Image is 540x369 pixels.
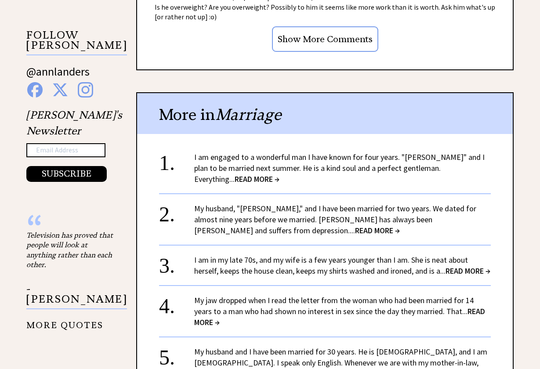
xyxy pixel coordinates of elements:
[26,30,127,55] p: FOLLOW [PERSON_NAME]
[137,93,513,134] div: More in
[26,284,127,309] p: - [PERSON_NAME]
[235,174,279,184] span: READ MORE →
[194,295,485,327] a: My jaw dropped when I read the letter from the woman who had been married for 14 years to a man w...
[26,64,90,87] a: @annlanders
[194,152,485,184] a: I am engaged to a wonderful man I have known for four years. "[PERSON_NAME]" and I plan to be mar...
[26,143,105,157] input: Email Address
[26,230,114,270] div: Television has proved that people will look at anything rather than each other.
[27,82,43,98] img: facebook%20blue.png
[52,82,68,98] img: x%20blue.png
[26,107,122,182] div: [PERSON_NAME]'s Newsletter
[26,221,114,230] div: “
[159,203,194,219] div: 2.
[26,166,107,182] button: SUBSCRIBE
[159,295,194,311] div: 4.
[194,255,490,276] a: I am in my late 70s, and my wife is a few years younger than I am. She is neat about herself, kee...
[26,313,103,330] a: MORE QUOTES
[155,3,495,21] span: Is he overweight? Are you overweight? Possibly to him it seems like more work than it is worth. A...
[159,346,194,362] div: 5.
[446,266,490,276] span: READ MORE →
[78,82,93,98] img: instagram%20blue.png
[194,306,485,327] span: READ MORE →
[194,203,476,235] a: My husband, "[PERSON_NAME]," and I have been married for two years. We dated for almost nine year...
[159,152,194,168] div: 1.
[272,26,378,52] input: Show More Comments
[215,105,281,124] span: Marriage
[159,254,194,271] div: 3.
[355,225,400,235] span: READ MORE →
